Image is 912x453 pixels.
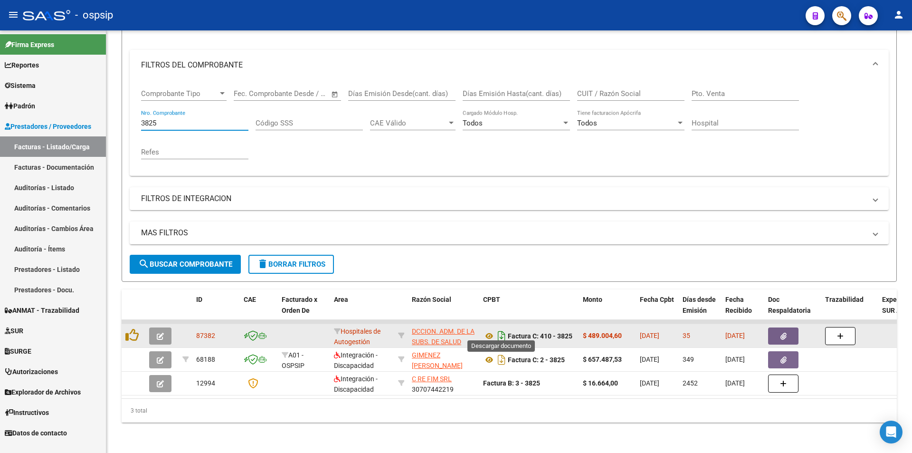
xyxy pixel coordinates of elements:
[334,328,380,346] span: Hospitales de Autogestión
[282,351,304,370] span: A01 - OSPSIP
[334,375,378,394] span: Integración - Discapacidad
[130,222,889,244] mat-expansion-panel-header: MAS FILTROS
[412,374,475,394] div: 30707442219
[196,296,202,303] span: ID
[463,119,483,127] span: Todos
[683,356,694,363] span: 349
[825,296,864,303] span: Trazabilidad
[412,328,475,357] span: DCCION. ADM. DE LA SUBS. DE SALUD PCIA. DE NEUQUEN
[722,289,764,331] datatable-header-cell: Fecha Recibido
[334,351,378,370] span: Integración - Discapacidad
[479,289,579,331] datatable-header-cell: CPBT
[5,366,58,377] span: Autorizaciones
[248,255,334,274] button: Borrar Filtros
[330,289,394,331] datatable-header-cell: Area
[141,193,866,204] mat-panel-title: FILTROS DE INTEGRACION
[768,296,811,314] span: Doc Respaldatoria
[583,332,622,339] strong: $ 489.004,60
[334,296,348,303] span: Area
[725,296,752,314] span: Fecha Recibido
[75,5,113,26] span: - ospsip
[130,187,889,210] mat-expansion-panel-header: FILTROS DE INTEGRACION
[138,258,150,270] mat-icon: search
[640,356,659,363] span: [DATE]
[483,296,500,303] span: CPBT
[138,260,232,269] span: Buscar Comprobante
[370,119,447,127] span: CAE Válido
[508,356,565,364] strong: Factura C: 2 - 3825
[5,326,23,336] span: SUR
[821,289,878,331] datatable-header-cell: Trazabilidad
[583,296,602,303] span: Monto
[257,260,325,269] span: Borrar Filtros
[5,346,31,357] span: SURGE
[196,356,215,363] span: 68188
[8,9,19,20] mat-icon: menu
[725,379,745,387] span: [DATE]
[330,89,341,100] button: Open calendar
[412,351,463,370] span: GIMENEZ [PERSON_NAME]
[5,101,35,111] span: Padrón
[5,387,81,397] span: Explorador de Archivos
[577,119,597,127] span: Todos
[640,296,674,303] span: Fecha Cpbt
[240,289,278,331] datatable-header-cell: CAE
[234,89,265,98] input: Start date
[412,326,475,346] div: 30707519378
[408,289,479,331] datatable-header-cell: Razón Social
[244,296,256,303] span: CAE
[412,350,475,370] div: 27133599075
[679,289,722,331] datatable-header-cell: Días desde Emisión
[5,121,91,132] span: Prestadores / Proveedores
[196,332,215,339] span: 87382
[130,50,889,80] mat-expansion-panel-header: FILTROS DEL COMPROBANTE
[880,421,902,443] div: Open Intercom Messenger
[282,296,317,314] span: Facturado x Orden De
[725,356,745,363] span: [DATE]
[278,289,330,331] datatable-header-cell: Facturado x Orden De
[130,80,889,176] div: FILTROS DEL COMPROBANTE
[640,379,659,387] span: [DATE]
[5,39,54,50] span: Firma Express
[683,332,690,339] span: 35
[5,428,67,438] span: Datos de contacto
[5,80,36,91] span: Sistema
[583,379,618,387] strong: $ 16.664,00
[495,328,508,344] i: Descargar documento
[192,289,240,331] datatable-header-cell: ID
[495,352,508,367] i: Descargar documento
[483,379,540,387] strong: Factura B: 3 - 3825
[683,296,716,314] span: Días desde Emisión
[764,289,821,331] datatable-header-cell: Doc Respaldatoria
[5,305,79,316] span: ANMAT - Trazabilidad
[640,332,659,339] span: [DATE]
[636,289,679,331] datatable-header-cell: Fecha Cpbt
[508,332,572,340] strong: Factura C: 410 - 3825
[5,60,39,70] span: Reportes
[141,60,866,70] mat-panel-title: FILTROS DEL COMPROBANTE
[141,89,218,98] span: Comprobante Tipo
[893,9,904,20] mat-icon: person
[273,89,319,98] input: End date
[412,296,451,303] span: Razón Social
[257,258,268,270] mat-icon: delete
[122,399,897,423] div: 3 total
[412,375,452,383] span: C RE FIM SRL
[5,407,49,418] span: Instructivos
[196,379,215,387] span: 12994
[141,228,866,238] mat-panel-title: MAS FILTROS
[725,332,745,339] span: [DATE]
[579,289,636,331] datatable-header-cell: Monto
[583,356,622,363] strong: $ 657.487,53
[683,379,698,387] span: 2452
[130,255,241,274] button: Buscar Comprobante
